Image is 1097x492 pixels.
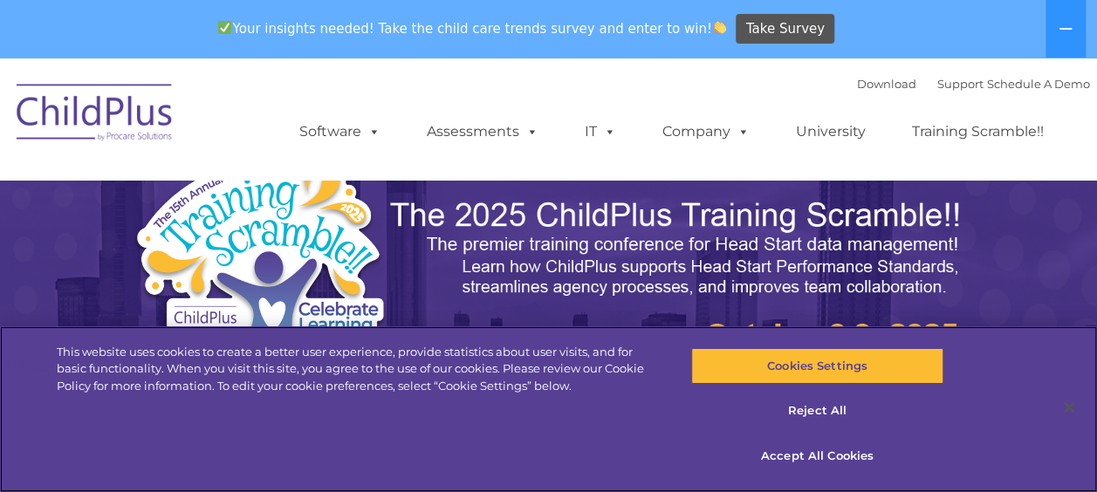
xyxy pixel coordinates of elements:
a: Company [645,114,767,149]
button: Accept All Cookies [691,438,943,475]
a: Support [937,77,984,91]
a: Software [282,114,398,149]
div: This website uses cookies to create a better user experience, provide statistics about user visit... [57,344,658,395]
button: Reject All [691,393,943,430]
button: Cookies Settings [691,348,943,385]
span: Take Survey [746,14,825,44]
a: IT [567,114,634,149]
a: Assessments [409,114,556,149]
a: Training Scramble!! [895,114,1061,149]
span: Phone number [243,187,317,200]
a: Schedule A Demo [987,77,1090,91]
a: Take Survey [736,14,834,44]
span: Your insights needed! Take the child care trends survey and enter to win! [211,11,734,45]
img: ChildPlus by Procare Solutions [8,72,182,159]
button: Close [1050,388,1088,427]
a: Download [857,77,916,91]
a: University [778,114,883,149]
span: Last name [243,115,296,128]
font: | [857,77,1090,91]
img: ✅ [218,21,231,34]
img: 👏 [713,21,726,34]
